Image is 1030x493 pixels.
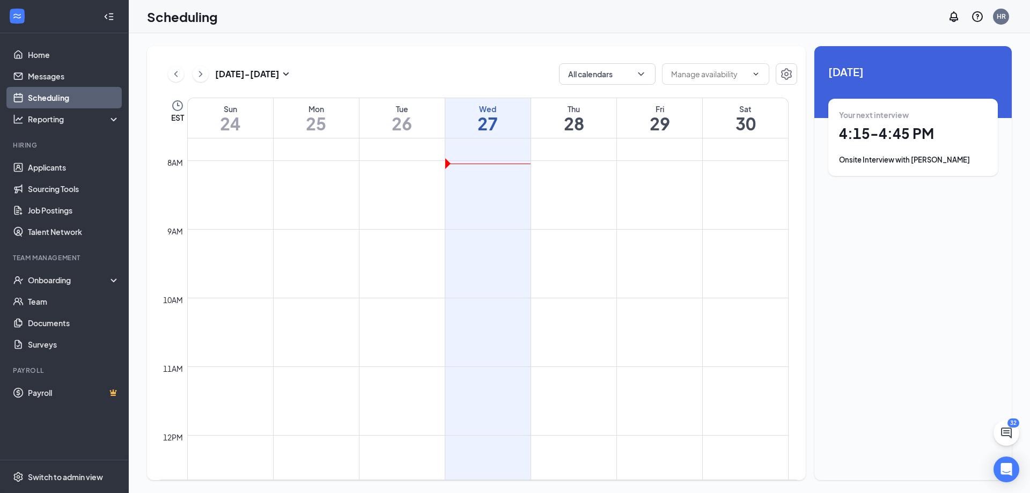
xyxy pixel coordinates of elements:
svg: Settings [13,472,24,482]
div: Tue [359,104,445,114]
svg: Settings [780,68,793,80]
div: Onsite Interview with [PERSON_NAME] [839,154,987,165]
h1: 26 [359,114,445,133]
a: August 25, 2025 [274,98,359,138]
a: Messages [28,65,120,87]
a: Talent Network [28,221,120,242]
svg: ChevronLeft [171,68,181,80]
svg: WorkstreamLogo [12,11,23,21]
div: Payroll [13,366,117,375]
a: August 27, 2025 [445,98,531,138]
span: EST [171,112,184,123]
div: Hiring [13,141,117,150]
button: ChevronRight [193,66,209,82]
a: Scheduling [28,87,120,108]
svg: UserCheck [13,275,24,285]
svg: Clock [171,99,184,112]
a: Documents [28,312,120,334]
button: Settings [776,63,797,85]
div: 9am [165,225,185,237]
div: 8am [165,157,185,168]
div: Team Management [13,253,117,262]
div: Wed [445,104,531,114]
button: ChevronLeft [168,66,184,82]
h1: 24 [188,114,273,133]
svg: Notifications [947,10,960,23]
a: Sourcing Tools [28,178,120,200]
a: Surveys [28,334,120,355]
a: Team [28,291,120,312]
div: Thu [531,104,616,114]
a: Applicants [28,157,120,178]
div: Switch to admin view [28,472,103,482]
a: August 30, 2025 [703,98,788,138]
h1: 4:15 - 4:45 PM [839,124,987,143]
div: Fri [617,104,702,114]
button: ChatActive [994,420,1019,446]
div: 10am [161,294,185,306]
div: HR [997,12,1006,21]
svg: Analysis [13,114,24,124]
h1: 25 [274,114,359,133]
h3: [DATE] - [DATE] [215,68,279,80]
div: Sun [188,104,273,114]
a: Home [28,44,120,65]
div: Mon [274,104,359,114]
div: 12pm [161,431,185,443]
div: Your next interview [839,109,987,120]
a: PayrollCrown [28,382,120,403]
button: All calendarsChevronDown [559,63,656,85]
svg: Collapse [104,11,114,22]
h1: Scheduling [147,8,218,26]
div: Onboarding [28,275,111,285]
div: Sat [703,104,788,114]
svg: ChatActive [1000,426,1013,439]
a: August 29, 2025 [617,98,702,138]
a: August 26, 2025 [359,98,445,138]
h1: 30 [703,114,788,133]
a: August 28, 2025 [531,98,616,138]
span: [DATE] [828,63,998,80]
svg: ChevronRight [195,68,206,80]
svg: ChevronDown [636,69,646,79]
h1: 27 [445,114,531,133]
div: Open Intercom Messenger [994,457,1019,482]
h1: 29 [617,114,702,133]
svg: SmallChevronDown [279,68,292,80]
svg: QuestionInfo [971,10,984,23]
h1: 28 [531,114,616,133]
svg: ChevronDown [752,70,760,78]
div: Reporting [28,114,120,124]
input: Manage availability [671,68,747,80]
a: Job Postings [28,200,120,221]
div: 32 [1007,418,1019,428]
a: August 24, 2025 [188,98,273,138]
div: 11am [161,363,185,374]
